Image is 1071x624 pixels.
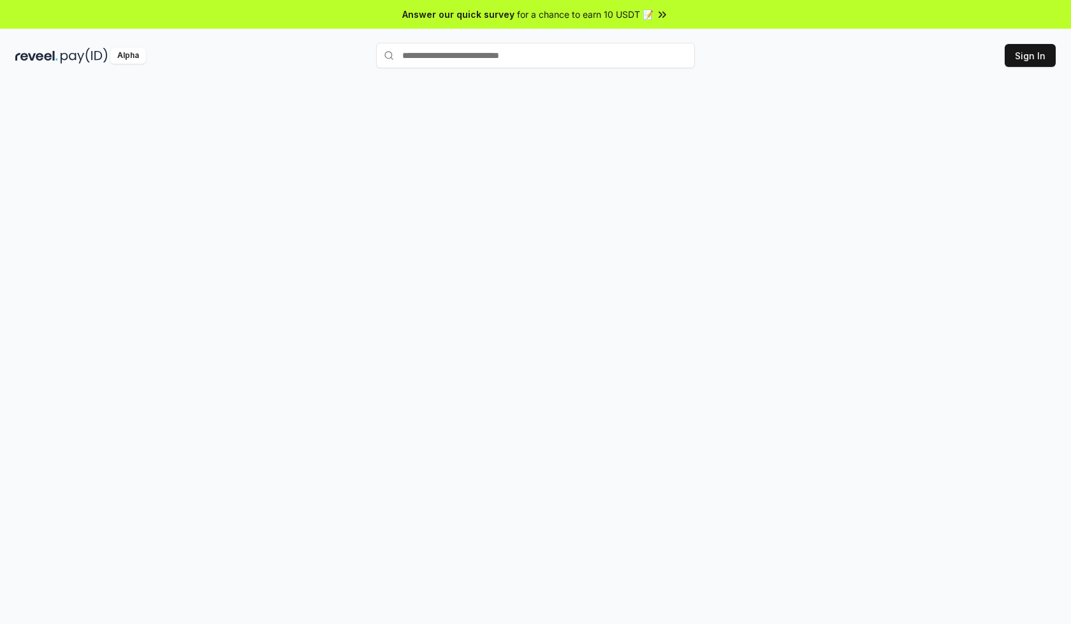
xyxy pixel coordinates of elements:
[110,48,146,64] div: Alpha
[61,48,108,64] img: pay_id
[1005,44,1056,67] button: Sign In
[15,48,58,64] img: reveel_dark
[517,8,653,21] span: for a chance to earn 10 USDT 📝
[402,8,514,21] span: Answer our quick survey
